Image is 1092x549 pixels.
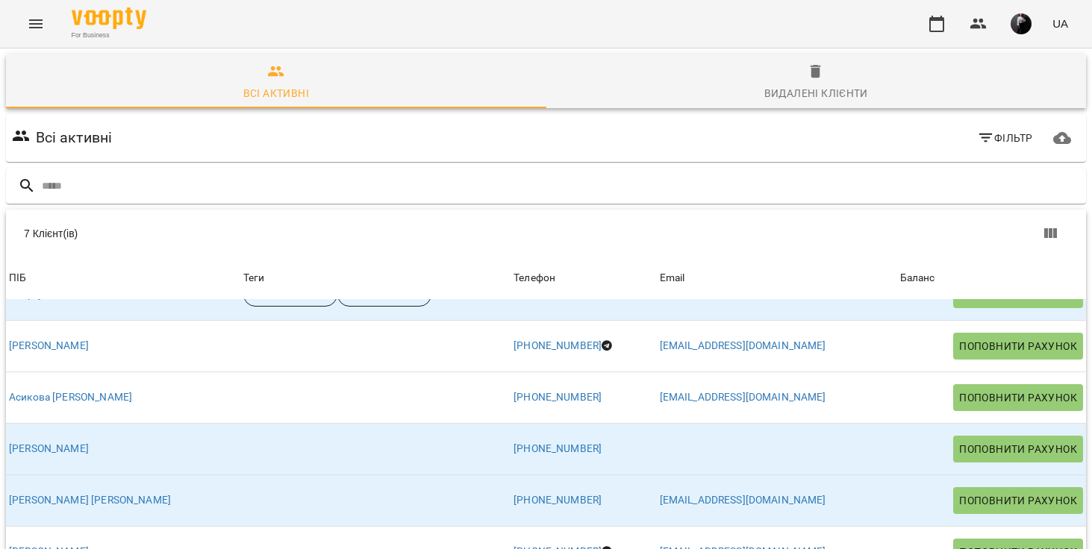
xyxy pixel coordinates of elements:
div: ПІБ [9,269,26,287]
a: [PERSON_NAME] [9,339,89,354]
button: UA [1046,10,1074,37]
div: Sort [514,269,555,287]
a: [PHONE_NUMBER] [514,391,602,403]
div: Table Toolbar [6,210,1086,257]
div: Sort [900,269,935,287]
div: Теги [243,269,508,287]
div: 7 Клієнт(ів) [24,226,555,241]
span: For Business [72,31,146,40]
span: Поповнити рахунок [959,492,1077,509]
span: Фільтр [977,129,1033,147]
a: [PHONE_NUMBER] [514,442,602,454]
button: Фільтр [971,125,1039,151]
div: Видалені клієнти [764,84,868,102]
button: Поповнити рахунок [953,333,1083,360]
div: Всі активні [243,84,309,102]
span: UA [1052,16,1068,31]
span: Email [660,269,894,287]
span: Телефон [514,269,653,287]
a: Асикова [PERSON_NAME] [9,390,132,405]
a: [PHONE_NUMBER] [514,288,602,300]
span: Поповнити рахунок [959,389,1077,407]
span: Поповнити рахунок [959,337,1077,355]
a: [PERSON_NAME] [PERSON_NAME] [9,493,171,508]
a: [PHONE_NUMBER] [514,494,602,506]
img: Voopty Logo [72,7,146,29]
a: [PERSON_NAME] [9,442,89,457]
button: Поповнити рахунок [953,487,1083,514]
span: Поповнити рахунок [959,440,1077,458]
span: Баланс [900,269,1083,287]
a: [EMAIL_ADDRESS][DOMAIN_NAME] [660,494,826,506]
button: Поповнити рахунок [953,384,1083,411]
button: Menu [18,6,54,42]
img: 221398f9b76cea843ea066afa9f58774.jpeg [1011,13,1032,34]
button: Поповнити рахунок [953,436,1083,462]
a: [EMAIL_ADDRESS][DOMAIN_NAME] [660,339,826,351]
span: ПІБ [9,269,237,287]
div: Email [660,269,685,287]
div: Sort [9,269,26,287]
div: Sort [660,269,685,287]
div: Телефон [514,269,555,287]
div: Баланс [900,269,935,287]
h6: Всі активні [36,126,113,149]
button: Показати колонки [1032,216,1068,251]
a: [EMAIL_ADDRESS][DOMAIN_NAME] [660,391,826,403]
a: [PHONE_NUMBER] [514,339,602,351]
